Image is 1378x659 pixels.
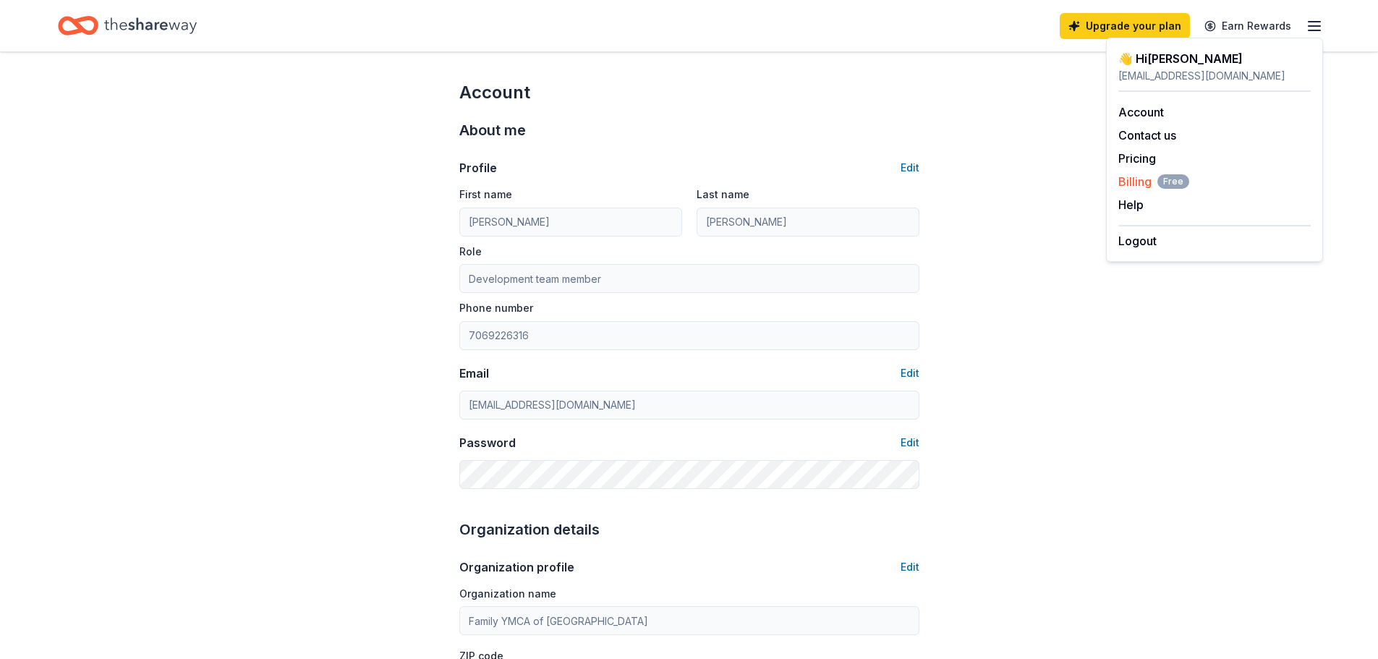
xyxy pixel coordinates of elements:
div: About me [459,119,919,142]
label: Role [459,245,482,259]
div: Organization details [459,518,919,541]
label: Organization name [459,587,556,601]
label: First name [459,187,512,202]
div: [EMAIL_ADDRESS][DOMAIN_NAME] [1118,67,1311,85]
div: Account [459,81,919,104]
a: Upgrade your plan [1060,13,1190,39]
span: Free [1157,174,1189,189]
div: Profile [459,159,497,177]
a: Pricing [1118,151,1156,166]
button: Contact us [1118,127,1176,144]
a: Account [1118,105,1164,119]
div: 👋 Hi [PERSON_NAME] [1118,50,1311,67]
button: Help [1118,196,1144,213]
label: Phone number [459,301,533,315]
a: Home [58,9,197,43]
div: Email [459,365,489,382]
button: Edit [901,434,919,451]
div: Password [459,434,516,451]
div: Organization profile [459,558,574,576]
button: Edit [901,365,919,382]
button: Logout [1118,232,1157,250]
button: Edit [901,159,919,177]
label: Last name [697,187,749,202]
button: BillingFree [1118,173,1189,190]
a: Earn Rewards [1196,13,1300,39]
span: Billing [1118,173,1189,190]
button: Edit [901,558,919,576]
